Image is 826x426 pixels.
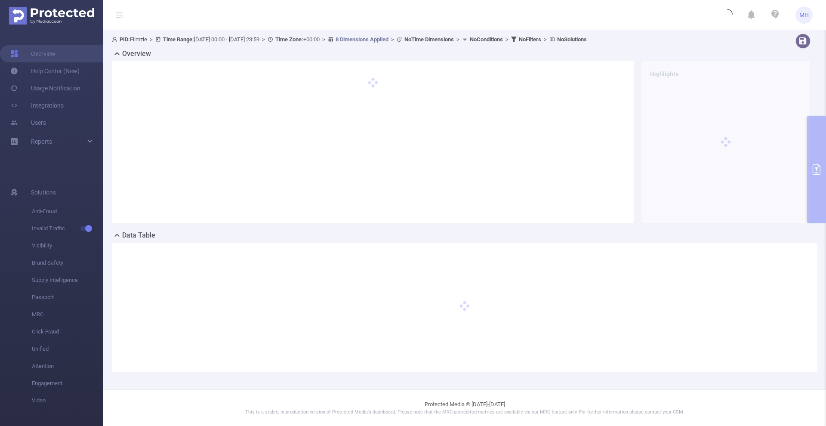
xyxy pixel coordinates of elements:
img: Protected Media [9,7,94,25]
b: No Filters [519,36,541,43]
a: Help Center (New) [10,62,80,80]
span: Video [32,392,103,409]
span: Invalid Traffic [32,220,103,237]
span: Brand Safety [32,254,103,272]
b: No Time Dimensions [404,36,454,43]
u: 8 Dimensions Applied [336,36,388,43]
b: PID: [120,36,130,43]
b: No Solutions [557,36,587,43]
span: MRC [32,306,103,323]
span: > [388,36,397,43]
h2: Overview [122,49,151,59]
span: MH [799,6,809,24]
h2: Data Table [122,230,155,241]
span: Attention [32,358,103,375]
span: Visibility [32,237,103,254]
a: Overview [10,45,55,62]
span: Solutions [31,184,56,201]
span: Supply Intelligence [32,272,103,289]
span: > [147,36,155,43]
span: Click Fraud [32,323,103,340]
span: > [259,36,268,43]
span: Anti-Fraud [32,203,103,220]
b: Time Range: [163,36,194,43]
span: Passport [32,289,103,306]
a: Usage Notification [10,80,80,97]
span: Reports [31,138,52,145]
span: > [320,36,328,43]
a: Integrations [10,97,64,114]
span: Filmzie [DATE] 00:00 - [DATE] 23:59 +00:00 [112,36,587,43]
i: icon: user [112,37,120,42]
span: > [454,36,462,43]
i: icon: loading [722,9,733,21]
span: Unified [32,340,103,358]
a: Reports [31,133,52,150]
b: No Conditions [470,36,503,43]
a: Users [10,114,46,131]
span: Engagement [32,375,103,392]
span: > [503,36,511,43]
p: This is a stable, in production version of Protected Media's dashboard. Please note that the MRC ... [125,409,804,416]
footer: Protected Media © [DATE]-[DATE] [103,389,826,426]
span: > [541,36,549,43]
b: Time Zone: [275,36,303,43]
